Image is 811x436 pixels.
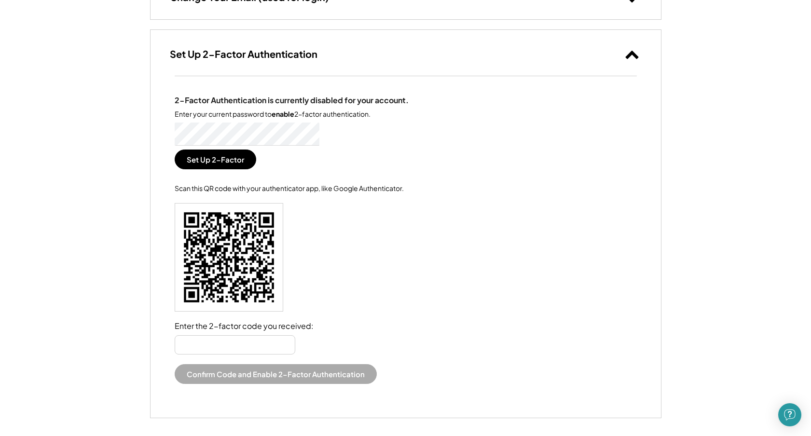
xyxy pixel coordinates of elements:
strong: enable [272,109,294,118]
button: Set Up 2-Factor [175,150,256,169]
button: Confirm Code and Enable 2-Factor Authentication [175,364,377,384]
h3: Set Up 2-Factor Authentication [170,48,317,60]
img: f88p7ms086gAAAABJRU5ErkJggg== [175,204,283,311]
div: Open Intercom Messenger [778,403,801,426]
div: Enter your current password to 2-factor authentication. [175,109,371,119]
div: Scan this QR code with your authenticator app, like Google Authenticator. [175,184,404,193]
div: 2-Factor Authentication is currently disabled for your account. [175,95,409,106]
div: Enter the 2-factor code you received: [175,321,314,331]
